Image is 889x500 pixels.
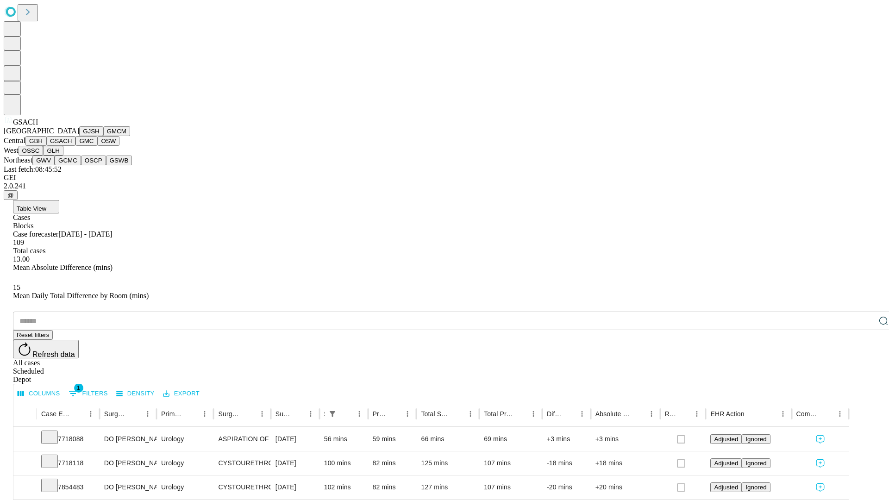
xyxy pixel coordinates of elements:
span: Refresh data [32,350,75,358]
button: Reset filters [13,330,53,340]
div: Total Scheduled Duration [421,410,450,418]
button: Sort [677,407,690,420]
span: Adjusted [714,460,738,467]
button: Sort [514,407,527,420]
div: Total Predicted Duration [484,410,513,418]
button: Expand [18,456,32,472]
div: DO [PERSON_NAME] A Do [104,451,152,475]
button: Sort [820,407,833,420]
div: 107 mins [484,475,538,499]
div: 7854483 [41,475,95,499]
button: GSWB [106,156,132,165]
span: Central [4,137,25,144]
button: OSCP [81,156,106,165]
div: 7718088 [41,427,95,451]
button: GCMC [55,156,81,165]
span: @ [7,192,14,199]
button: Menu [256,407,269,420]
span: Ignored [745,484,766,491]
button: Menu [527,407,540,420]
div: Comments [796,410,820,418]
button: Sort [243,407,256,420]
span: 15 [13,283,20,291]
div: 82 mins [373,451,412,475]
div: ASPIRATION OF BLADDER BY INSERTION OF SUPRAPUBIC [MEDICAL_DATA] [218,427,266,451]
button: Sort [451,407,464,420]
button: Sort [71,407,84,420]
div: [DATE] [275,475,315,499]
button: Expand [18,480,32,496]
span: West [4,146,19,154]
div: CYSTOURETHROSCOPY [MEDICAL_DATA] WITH [MEDICAL_DATA] AND [MEDICAL_DATA] INSERTION [218,475,266,499]
span: [GEOGRAPHIC_DATA] [4,127,79,135]
button: GMC [75,136,97,146]
div: EHR Action [710,410,744,418]
button: GLH [43,146,63,156]
button: Menu [141,407,154,420]
button: @ [4,190,18,200]
div: +3 mins [547,427,586,451]
div: 66 mins [421,427,475,451]
div: GEI [4,174,885,182]
button: GMCM [103,126,130,136]
span: Mean Daily Total Difference by Room (mins) [13,292,149,300]
div: 127 mins [421,475,475,499]
button: Export [161,387,202,401]
button: Adjusted [710,482,742,492]
button: Menu [401,407,414,420]
div: -20 mins [547,475,586,499]
button: Density [114,387,157,401]
button: Menu [690,407,703,420]
button: Sort [185,407,198,420]
div: CYSTOURETHROSCOPY [MEDICAL_DATA] WITH [MEDICAL_DATA] AND [MEDICAL_DATA] INSERTION [218,451,266,475]
button: Sort [128,407,141,420]
button: Ignored [742,458,770,468]
span: Mean Absolute Difference (mins) [13,263,113,271]
button: Select columns [15,387,63,401]
span: Total cases [13,247,45,255]
div: 82 mins [373,475,412,499]
button: Sort [563,407,576,420]
button: Ignored [742,482,770,492]
button: GBH [25,136,46,146]
button: Menu [353,407,366,420]
div: Primary Service [161,410,184,418]
div: Scheduled In Room Duration [324,410,325,418]
button: Menu [464,407,477,420]
button: Refresh data [13,340,79,358]
button: Menu [776,407,789,420]
div: Case Epic Id [41,410,70,418]
span: Ignored [745,460,766,467]
div: +20 mins [595,475,656,499]
button: OSW [98,136,120,146]
button: Menu [84,407,97,420]
div: 125 mins [421,451,475,475]
div: Urology [161,475,209,499]
button: Sort [745,407,758,420]
div: Resolved in EHR [665,410,677,418]
button: GJSH [79,126,103,136]
button: Adjusted [710,458,742,468]
div: DO [PERSON_NAME] A Do [104,475,152,499]
div: 1 active filter [326,407,339,420]
span: Adjusted [714,436,738,443]
div: 59 mins [373,427,412,451]
span: Case forecaster [13,230,58,238]
button: Menu [576,407,588,420]
button: GSACH [46,136,75,146]
div: -18 mins [547,451,586,475]
span: Last fetch: 08:45:52 [4,165,62,173]
button: Sort [340,407,353,420]
button: Menu [833,407,846,420]
span: Ignored [745,436,766,443]
div: 7718118 [41,451,95,475]
button: Adjusted [710,434,742,444]
div: Urology [161,427,209,451]
button: OSSC [19,146,44,156]
span: Adjusted [714,484,738,491]
button: Expand [18,431,32,448]
div: [DATE] [275,451,315,475]
button: Menu [304,407,317,420]
span: GSACH [13,118,38,126]
div: +18 mins [595,451,656,475]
